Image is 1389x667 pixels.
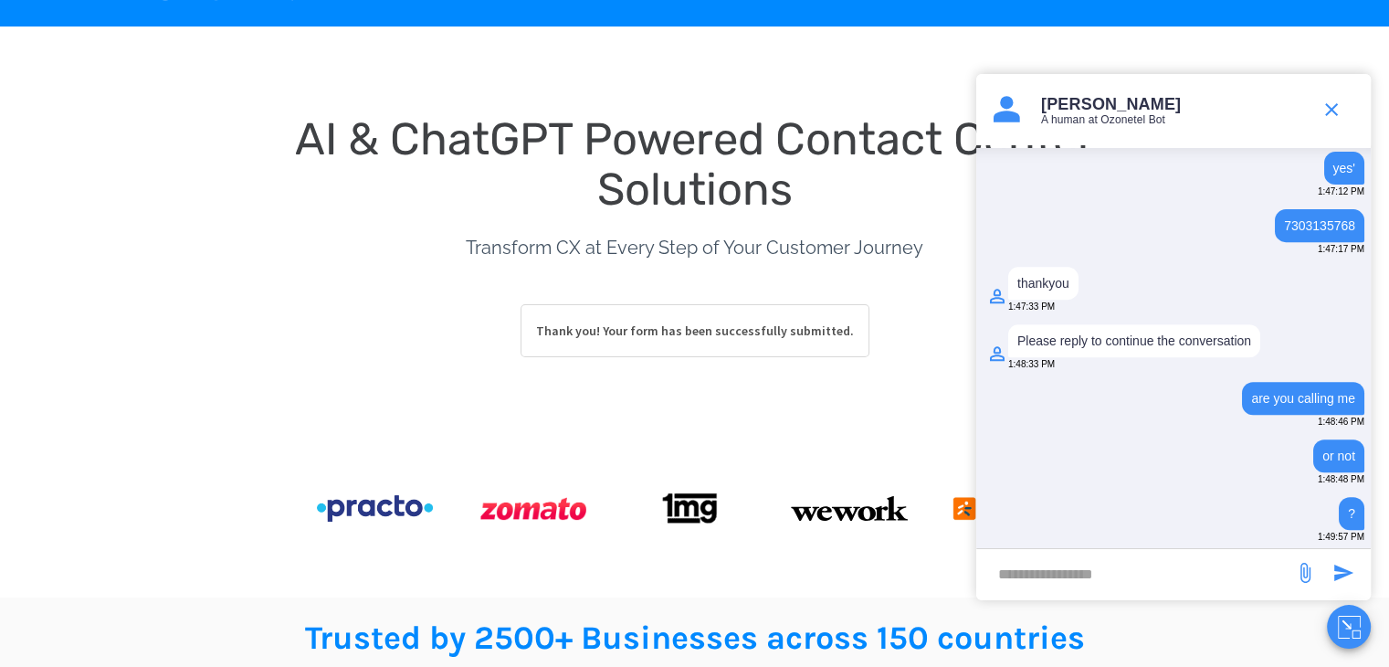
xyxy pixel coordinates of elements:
div: thankyou [1017,276,1069,291]
span: 1:48:33 PM [1008,359,1055,369]
span: Trusted by 2500+ Businesses across 150 countries [305,619,1085,657]
p: [PERSON_NAME] [1041,94,1303,115]
div: 7303135768 [1284,218,1355,233]
div: ? [1348,506,1355,521]
span: Transform CX at Every Step of Your Customer Journey [466,237,923,259]
span: send message [1287,555,1323,591]
p: A human at Ozonetel Bot [1041,114,1303,125]
span: 1:47:12 PM [1318,186,1364,196]
p: Thank you! Your form has been successfully submitted. [521,304,869,357]
div: are you calling me [1251,391,1355,406]
span: 1:48:46 PM [1318,417,1364,427]
button: Close chat [1327,605,1371,649]
span: 1:47:17 PM [1318,244,1364,254]
span: send message [1325,555,1362,591]
span: 1:48:48 PM [1318,474,1364,484]
span: AI & ChatGPT Powered Contact Center Solutions [295,112,1106,216]
div: Please reply to continue the conversation [1017,333,1251,348]
div: new-msg-input [985,558,1285,591]
div: yes' [1333,161,1355,175]
span: 1:49:57 PM [1318,532,1364,542]
span: end chat or minimize [1313,91,1350,128]
span: 1:47:33 PM [1008,302,1055,312]
div: or not [1322,449,1355,463]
